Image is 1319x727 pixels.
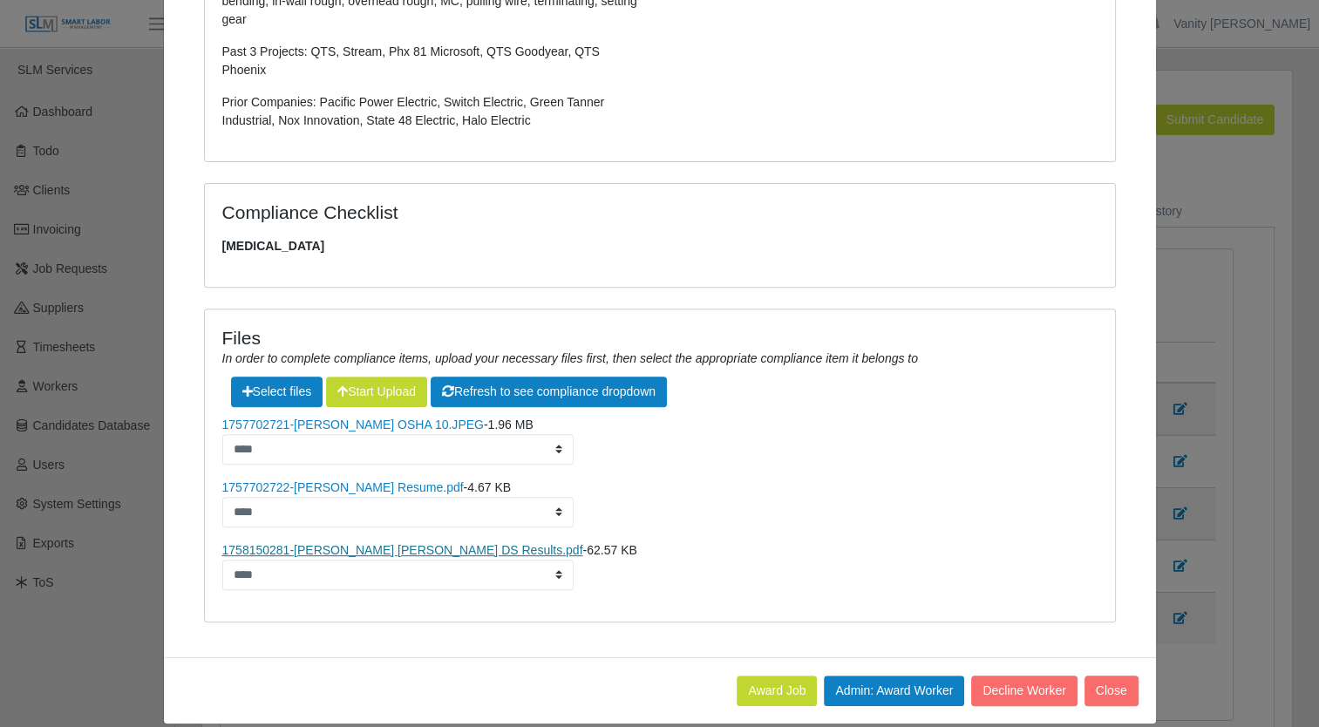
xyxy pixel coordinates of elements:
button: Close [1084,676,1139,706]
h4: Compliance Checklist [222,201,797,223]
span: 4.67 KB [467,480,511,494]
span: 62.57 KB [587,543,637,557]
span: Select files [231,377,323,407]
i: In order to complete compliance items, upload your necessary files first, then select the appropr... [222,351,918,365]
li: - [222,541,1098,590]
span: [MEDICAL_DATA] [222,237,1098,255]
span: 1.96 MB [488,418,534,431]
button: Award Job [737,676,817,706]
button: Decline Worker [971,676,1077,706]
p: Past 3 Projects: QTS, Stream, Phx 81 Microsoft, QTS Goodyear, QTS Phoenix [222,43,647,79]
button: Start Upload [326,377,427,407]
a: 1757702722-[PERSON_NAME] Resume.pdf [222,480,464,494]
button: Refresh to see compliance dropdown [431,377,667,407]
p: Prior Companies: Pacific Power Electric, Switch Electric, Green Tanner Industrial, Nox Innovation... [222,93,647,130]
h4: Files [222,327,1098,349]
li: - [222,416,1098,465]
a: 1757702721-[PERSON_NAME] OSHA 10.JPEG [222,418,484,431]
button: Admin: Award Worker [824,676,964,706]
li: - [222,479,1098,527]
a: 1758150281-[PERSON_NAME] [PERSON_NAME] DS Results.pdf [222,543,583,557]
